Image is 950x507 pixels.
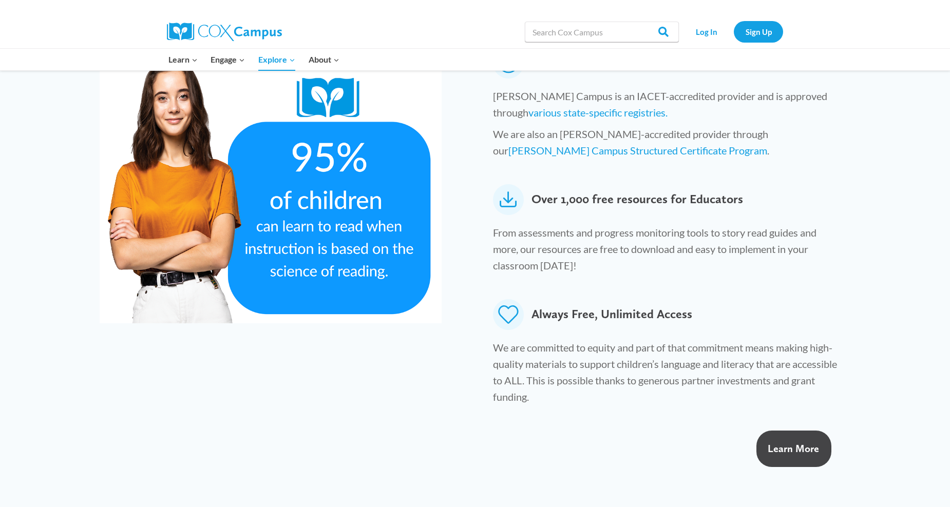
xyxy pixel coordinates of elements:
[493,339,843,410] p: We are committed to equity and part of that commitment means making high-quality materials to sup...
[493,224,843,279] p: From assessments and progress monitoring tools to story read guides and more, our resources are f...
[493,126,843,164] p: We are also an [PERSON_NAME]-accredited provider through our .
[768,442,819,455] span: Learn More
[508,144,767,157] a: [PERSON_NAME] Campus Structured Certificate Program
[525,22,679,42] input: Search Cox Campus
[531,299,692,330] span: Always Free, Unlimited Access
[528,106,668,119] a: various state-specific registries.
[252,49,302,70] button: Child menu of Explore
[204,49,252,70] button: Child menu of Engage
[684,21,729,42] a: Log In
[302,49,346,70] button: Child menu of About
[531,184,743,215] span: Over 1,000 free resources for Educators
[162,49,346,70] nav: Primary Navigation
[684,21,783,42] nav: Secondary Navigation
[734,21,783,42] a: Sign Up
[756,431,831,467] a: Learn More
[100,45,442,323] img: Frame 13 (1)
[167,23,282,41] img: Cox Campus
[493,88,843,126] p: [PERSON_NAME] Campus is an IACET-accredited provider and is approved through
[162,49,204,70] button: Child menu of Learn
